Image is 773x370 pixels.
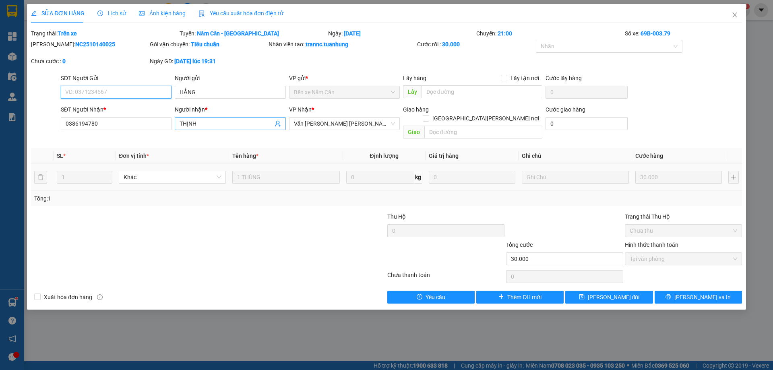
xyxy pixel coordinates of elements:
[31,10,37,16] span: edit
[139,10,186,17] span: Ảnh kiện hàng
[732,12,738,18] span: close
[519,148,632,164] th: Ghi chú
[386,271,505,285] div: Chưa thanh toán
[674,293,731,302] span: [PERSON_NAME] và In
[498,294,504,300] span: plus
[546,117,628,130] input: Cước giao hàng
[30,29,179,38] div: Trạng thái:
[31,10,85,17] span: SỬA ĐƠN HÀNG
[58,30,77,37] b: Trên xe
[426,293,445,302] span: Yêu cầu
[476,291,564,304] button: plusThêm ĐH mới
[62,58,66,64] b: 0
[442,41,460,48] b: 30.000
[61,105,172,114] div: SĐT Người Nhận
[75,41,115,48] b: NC2510140025
[403,75,426,81] span: Lấy hàng
[119,153,149,159] span: Đơn vị tính
[191,41,219,48] b: Tiêu chuẩn
[97,294,103,300] span: info-circle
[232,153,258,159] span: Tên hàng
[588,293,640,302] span: [PERSON_NAME] đổi
[565,291,653,304] button: save[PERSON_NAME] đổi
[46,19,53,26] span: environment
[289,106,312,113] span: VP Nhận
[630,225,737,237] span: Chưa thu
[429,153,459,159] span: Giá trị hàng
[327,29,476,38] div: Ngày:
[197,30,279,37] b: Năm Căn - [GEOGRAPHIC_DATA]
[61,74,172,83] div: SĐT Người Gửi
[46,5,114,15] b: [PERSON_NAME]
[294,118,395,130] span: Văn phòng Hồ Chí Minh
[175,105,285,114] div: Người nhận
[723,4,746,27] button: Close
[198,10,283,17] span: Yêu cầu xuất hóa đơn điện tử
[150,57,267,66] div: Ngày GD:
[198,10,205,17] img: icon
[31,40,148,49] div: [PERSON_NAME]:
[175,74,285,83] div: Người gửi
[31,57,148,66] div: Chưa cước :
[275,120,281,127] span: user-add
[139,10,145,16] span: picture
[507,293,542,302] span: Thêm ĐH mới
[655,291,742,304] button: printer[PERSON_NAME] và In
[546,75,582,81] label: Cước lấy hàng
[150,40,267,49] div: Gói vận chuyển:
[57,153,63,159] span: SL
[4,28,153,38] li: 02839.63.63.63
[546,106,585,113] label: Cước giao hàng
[641,30,670,37] b: 69B-003.79
[41,293,95,302] span: Xuất hóa đơn hàng
[417,40,534,49] div: Cước rồi :
[625,212,742,221] div: Trạng thái Thu Hộ
[34,194,298,203] div: Tổng: 1
[424,126,542,138] input: Dọc đường
[635,171,722,184] input: 0
[429,171,515,184] input: 0
[414,171,422,184] span: kg
[429,114,542,123] span: [GEOGRAPHIC_DATA][PERSON_NAME] nơi
[179,29,327,38] div: Tuyến:
[387,291,475,304] button: exclamation-circleYêu cầu
[97,10,126,17] span: Lịch sử
[625,242,678,248] label: Hình thức thanh toán
[546,86,628,99] input: Cước lấy hàng
[422,85,542,98] input: Dọc đường
[728,171,739,184] button: plus
[630,253,737,265] span: Tại văn phòng
[232,171,339,184] input: VD: Bàn, Ghế
[289,74,400,83] div: VP gửi
[403,85,422,98] span: Lấy
[579,294,585,300] span: save
[403,126,424,138] span: Giao
[344,30,361,37] b: [DATE]
[34,171,47,184] button: delete
[269,40,415,49] div: Nhân viên tạo:
[475,29,624,38] div: Chuyến:
[294,86,395,98] span: Bến xe Năm Căn
[306,41,348,48] b: trannc.tuanhung
[635,153,663,159] span: Cước hàng
[370,153,399,159] span: Định lượng
[403,106,429,113] span: Giao hàng
[124,171,221,183] span: Khác
[4,18,153,28] li: 85 [PERSON_NAME]
[174,58,216,64] b: [DATE] lúc 19:31
[4,50,114,64] b: GỬI : Bến xe Năm Căn
[666,294,671,300] span: printer
[506,242,533,248] span: Tổng cước
[624,29,743,38] div: Số xe:
[507,74,542,83] span: Lấy tận nơi
[97,10,103,16] span: clock-circle
[387,213,406,220] span: Thu Hộ
[417,294,422,300] span: exclamation-circle
[498,30,512,37] b: 21:00
[522,171,629,184] input: Ghi Chú
[46,29,53,36] span: phone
